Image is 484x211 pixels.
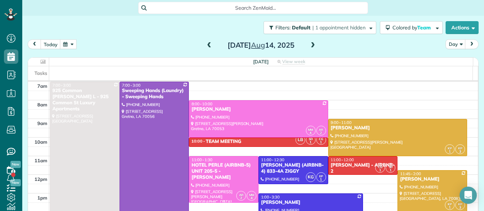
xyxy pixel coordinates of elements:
span: | 1 appointment hidden [312,24,366,31]
small: 1 [317,176,326,183]
div: TEAM MEETING [206,139,241,145]
span: 9am [37,120,47,126]
span: KP [448,202,452,206]
span: 11:45 - 2:00 [400,171,421,176]
div: Open Intercom Messenger [460,187,477,204]
span: CG [378,165,382,169]
span: Tasks [34,70,47,76]
span: 12pm [34,176,47,182]
button: Colored byTeam [380,21,443,34]
div: [PERSON_NAME] (AIRBNB-4) 833-4A ZIGGY [261,162,326,174]
button: Day [446,39,466,49]
span: LB [295,135,305,145]
div: [PERSON_NAME] [400,176,465,182]
button: Filters: Default | 1 appointment hidden [264,21,376,34]
span: 8am [37,102,47,107]
small: 4 [247,195,256,202]
span: 7:00 - 3:00 [122,83,141,88]
small: 1 [317,139,326,146]
span: Colored by [392,24,433,31]
span: KP [458,202,462,206]
span: [DATE] [253,59,269,64]
button: today [41,39,61,49]
div: [PERSON_NAME] [261,200,361,206]
span: AR [319,128,323,131]
span: 11:00 - 12:30 [261,157,284,162]
button: next [465,39,479,49]
span: MM [308,128,313,131]
span: 1:00 - 3:30 [261,195,280,200]
button: prev [28,39,41,49]
span: 7am [37,83,47,89]
span: MM [249,193,254,197]
h2: [DATE] 14, 2025 [216,41,306,49]
div: [PERSON_NAME] - AIRBNB-2 [330,162,396,174]
span: 11am [34,158,47,163]
span: Aug [251,40,265,49]
span: KG [306,172,316,182]
small: 3 [456,148,465,155]
span: EP [319,174,323,178]
span: KP [448,146,452,150]
span: View week [282,59,305,64]
span: 11:00 - 12:00 [331,157,354,162]
small: 1 [306,139,315,146]
span: 10am [34,139,47,145]
small: 2 [317,130,326,136]
small: 4 [306,130,315,136]
span: 7:00 - 3:00 [52,83,71,88]
span: KP [458,146,462,150]
div: HOTEL PERLE (AIRBNB-5) UNIT 205-5 - [PERSON_NAME] [191,162,256,181]
span: Filters: [275,24,290,31]
small: 1 [445,204,454,211]
div: Sweeping Hands (Laundry) - Sweeping Hands [122,88,187,100]
div: 925 Common [PERSON_NAME] L - 925 Common St Luxury Apartments [52,88,117,112]
span: 1pm [37,195,47,201]
a: Filters: Default | 1 appointment hidden [260,21,376,34]
div: [PERSON_NAME] [330,125,465,131]
span: 9:00 - 11:00 [331,120,352,125]
span: 11:00 - 1:30 [191,157,212,162]
small: 2 [237,195,246,202]
span: Default [292,24,311,31]
small: 1 [445,148,454,155]
span: AR [239,193,243,197]
span: New [10,161,21,168]
span: SD [389,165,393,169]
button: Actions [446,21,479,34]
span: 8:00 - 10:00 [191,101,212,106]
span: Team [417,24,432,31]
div: [PERSON_NAME] [191,106,326,112]
small: 1 [386,167,395,174]
small: 1 [376,167,385,174]
small: 3 [456,204,465,211]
